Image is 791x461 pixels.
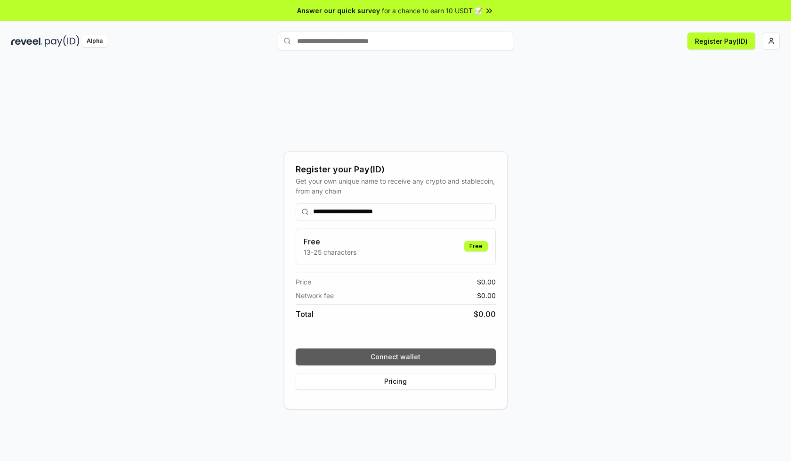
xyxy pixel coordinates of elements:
button: Pricing [296,373,496,390]
div: Alpha [81,35,108,47]
img: pay_id [45,35,80,47]
span: for a chance to earn 10 USDT 📝 [382,6,483,16]
button: Register Pay(ID) [687,32,755,49]
button: Connect wallet [296,348,496,365]
div: Get your own unique name to receive any crypto and stablecoin, from any chain [296,176,496,196]
div: Free [464,241,488,251]
span: Price [296,277,311,287]
span: $ 0.00 [477,277,496,287]
span: $ 0.00 [477,291,496,300]
img: reveel_dark [11,35,43,47]
div: Register your Pay(ID) [296,163,496,176]
span: $ 0.00 [474,308,496,320]
p: 13-25 characters [304,247,356,257]
h3: Free [304,236,356,247]
span: Answer our quick survey [297,6,380,16]
span: Total [296,308,314,320]
span: Network fee [296,291,334,300]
